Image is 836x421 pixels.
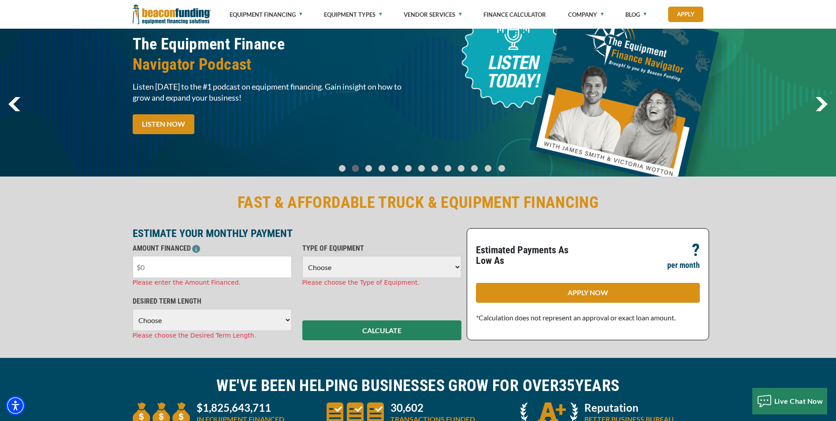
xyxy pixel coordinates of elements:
[133,54,413,75] span: Navigator Podcast
[496,165,507,172] a: Go To Slide 12
[133,192,704,213] h2: FAST & AFFORDABLE TRUCK & EQUIPMENT FINANCING
[559,376,575,395] span: 35
[133,243,292,254] p: AMOUNT FINANCED
[133,114,194,134] a: LISTEN NOW
[133,228,461,239] p: ESTIMATE YOUR MONTHLY PAYMENT
[133,81,413,103] span: Listen [DATE] to the #1 podcast on equipment financing. Gain insight on how to grow and expand yo...
[337,165,347,172] a: Go To Slide 0
[774,397,823,405] span: Live Chat Now
[390,402,475,413] p: 30,602
[403,165,413,172] a: Go To Slide 5
[302,320,461,340] button: CALCULATE
[8,97,20,111] a: previous
[815,97,828,111] a: next
[133,376,704,396] h2: WE'VE BEEN HELPING BUSINESSES GROW FOR OVER YEARS
[476,313,676,322] span: *Calculation does not represent an approval or exact loan amount.
[302,243,461,254] p: TYPE OF EQUIPMENT
[584,402,674,413] p: Reputation
[752,388,828,414] button: Live Chat Now
[376,165,387,172] a: Go To Slide 3
[133,256,292,278] input: $0
[667,260,700,271] p: per month
[8,97,20,111] img: Left Navigator
[483,165,494,172] a: Go To Slide 11
[197,402,284,413] p: $1,825,643,711
[133,296,292,307] p: DESIRED TERM LENGTH
[456,165,466,172] a: Go To Slide 9
[363,165,374,172] a: Go To Slide 2
[416,165,427,172] a: Go To Slide 6
[442,165,453,172] a: Go To Slide 8
[815,97,828,111] img: Right Navigator
[476,245,583,266] p: Estimated Payments As Low As
[133,331,292,340] div: Please choose the Desired Term Length.
[429,165,440,172] a: Go To Slide 7
[469,165,480,172] a: Go To Slide 10
[302,278,461,287] div: Please choose the Type of Equipment.
[133,278,292,287] div: Please enter the Amount Financed.
[133,34,413,75] h2: The Equipment Finance
[692,245,700,256] p: ?
[668,7,703,22] a: Apply
[390,165,400,172] a: Go To Slide 4
[6,396,25,415] div: Accessibility Menu
[476,283,700,303] a: APPLY NOW
[350,165,360,172] a: Go To Slide 1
